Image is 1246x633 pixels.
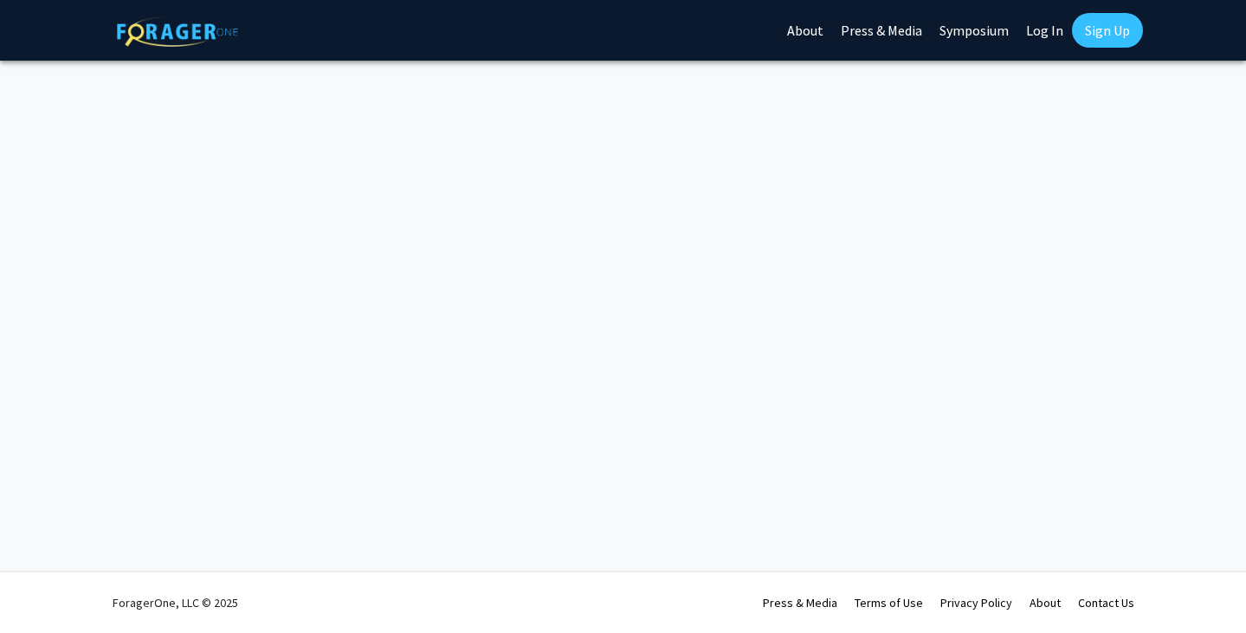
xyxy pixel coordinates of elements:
[855,595,923,610] a: Terms of Use
[763,595,837,610] a: Press & Media
[1030,595,1061,610] a: About
[1072,13,1143,48] a: Sign Up
[113,572,238,633] div: ForagerOne, LLC © 2025
[1078,595,1134,610] a: Contact Us
[940,595,1012,610] a: Privacy Policy
[117,16,238,47] img: ForagerOne Logo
